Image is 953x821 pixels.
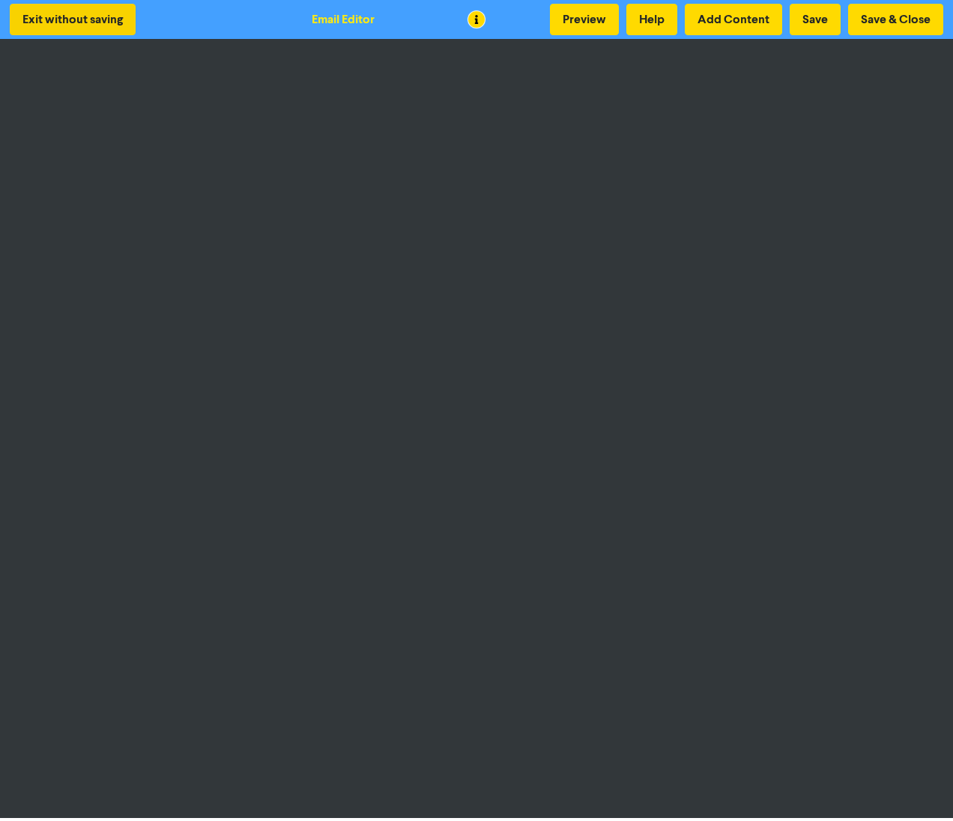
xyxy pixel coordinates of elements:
[10,4,136,35] button: Exit without saving
[848,4,943,35] button: Save & Close
[685,4,782,35] button: Add Content
[790,4,841,35] button: Save
[312,10,375,28] div: Email Editor
[550,4,619,35] button: Preview
[626,4,677,35] button: Help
